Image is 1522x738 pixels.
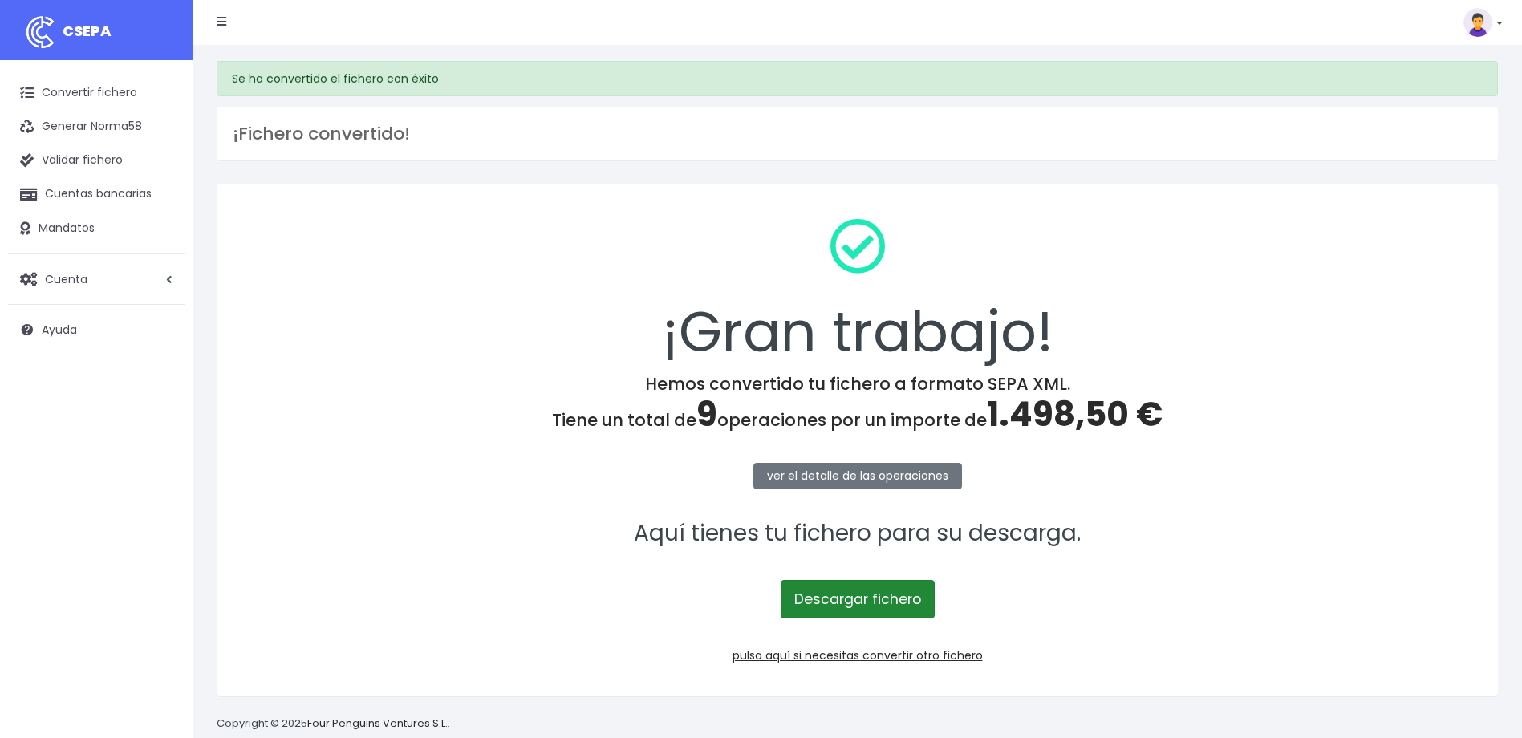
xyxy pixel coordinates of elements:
a: Cuenta [8,262,185,296]
span: Ayuda [42,322,77,338]
span: CSEPA [63,21,112,41]
a: Validar fichero [8,144,185,177]
a: Ayuda [8,313,185,347]
a: Four Penguins Ventures S.L. [307,716,448,731]
a: Generar Norma58 [8,110,185,144]
a: Cuentas bancarias [8,177,185,211]
h3: ¡Fichero convertido! [233,124,1482,144]
a: ver el detalle de las operaciones [753,463,962,489]
p: Copyright © 2025 . [217,716,450,732]
a: Convertir fichero [8,76,185,110]
span: 9 [696,391,717,438]
a: pulsa aquí si necesitas convertir otro fichero [733,647,983,663]
div: Se ha convertido el fichero con éxito [217,61,1498,96]
img: profile [1463,8,1492,37]
img: logo [20,12,60,52]
h4: Hemos convertido tu fichero a formato SEPA XML. Tiene un total de operaciones por un importe de [237,374,1477,435]
span: 1.498,50 € [987,391,1163,438]
a: Descargar fichero [781,580,935,618]
a: Mandatos [8,212,185,245]
p: Aquí tienes tu fichero para su descarga. [237,516,1477,552]
div: ¡Gran trabajo! [237,205,1477,374]
span: Cuenta [45,270,87,286]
